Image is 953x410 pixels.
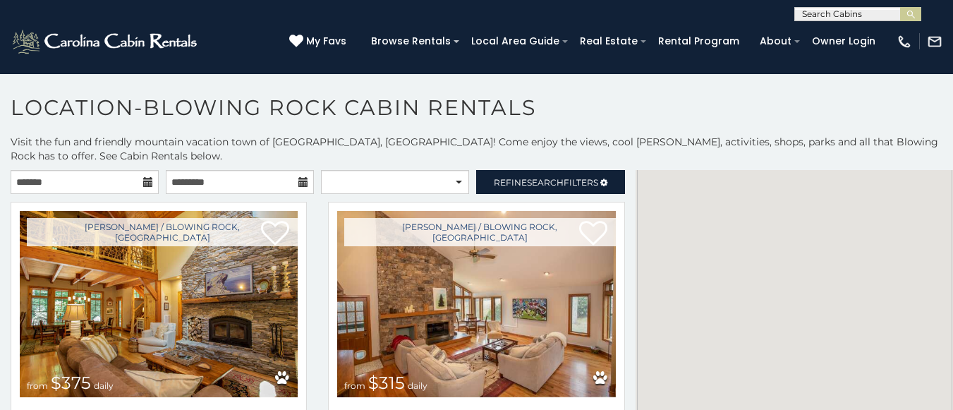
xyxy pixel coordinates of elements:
a: My Favs [289,34,350,49]
img: 1714397922_thumbnail.jpeg [20,211,298,397]
a: Owner Login [805,30,882,52]
span: daily [408,380,427,391]
a: About [753,30,799,52]
a: from $375 daily [20,211,298,397]
a: [PERSON_NAME] / Blowing Rock, [GEOGRAPHIC_DATA] [27,218,298,246]
a: Browse Rentals [364,30,458,52]
span: from [344,380,365,391]
span: Refine Filters [494,177,598,188]
a: RefineSearchFilters [476,170,624,194]
span: $375 [51,373,91,393]
a: Rental Program [651,30,746,52]
img: White-1-2.png [11,28,201,56]
span: daily [94,380,114,391]
span: from [27,380,48,391]
a: [PERSON_NAME] / Blowing Rock, [GEOGRAPHIC_DATA] [344,218,615,246]
a: from $315 daily [337,211,615,397]
a: Local Area Guide [464,30,566,52]
img: 1714398144_thumbnail.jpeg [337,211,615,397]
img: mail-regular-white.png [927,34,942,49]
span: $315 [368,373,405,393]
a: Real Estate [573,30,645,52]
img: phone-regular-white.png [897,34,912,49]
span: Search [527,177,564,188]
span: My Favs [306,34,346,49]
